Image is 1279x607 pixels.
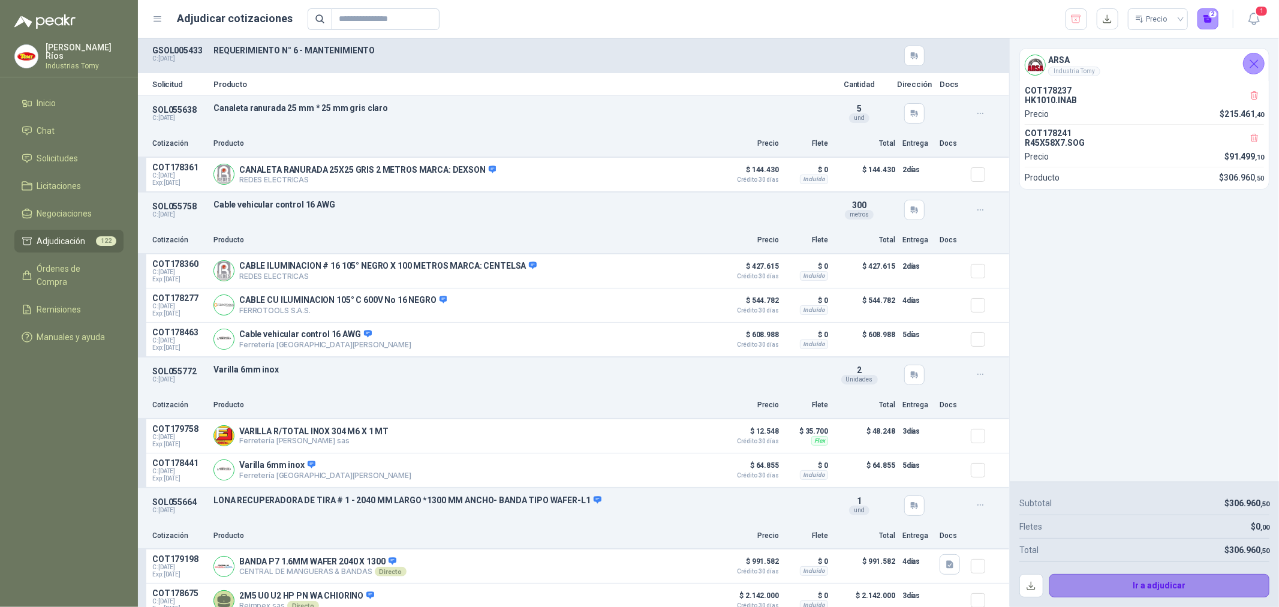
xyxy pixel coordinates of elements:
span: ,50 [1255,175,1264,182]
p: C: [DATE] [152,55,206,62]
span: Exp: [DATE] [152,310,206,317]
span: C: [DATE] [152,434,206,441]
span: Negociaciones [37,207,92,220]
a: Solicitudes [14,147,124,170]
span: 0 [1256,522,1269,531]
span: ,40 [1255,111,1264,119]
p: Total [835,138,895,149]
p: 4 días [902,293,932,308]
p: COT179198 [152,554,206,564]
p: CABLE CU ILUMINACION 105° C 600V No 16 NEGRO [239,295,447,306]
p: $ 544.782 [719,293,779,314]
p: $ [1251,520,1269,533]
p: GSOL005433 [152,46,206,55]
p: Solicitud [152,80,206,88]
div: Directo [375,567,407,576]
p: Cotización [152,530,206,542]
p: C: [DATE] [152,115,206,122]
p: COT178241 [1025,128,1264,138]
span: C: [DATE] [152,269,206,276]
span: Crédito 30 días [719,473,779,479]
a: Licitaciones [14,175,124,197]
p: $ [1219,171,1264,184]
p: Flete [786,138,828,149]
p: Entrega [902,138,932,149]
p: Entrega [902,399,932,411]
a: Adjudicación122 [14,230,124,253]
img: Company Logo [214,164,234,184]
p: Industrias Tomy [46,62,124,70]
p: HK1010.INAB [1025,95,1264,105]
p: Producto [213,530,712,542]
p: $ 0 [786,259,828,274]
p: Fletes [1019,520,1042,533]
p: COT179758 [152,424,206,434]
p: $ 0 [786,554,828,569]
span: ,50 [1260,500,1269,508]
p: Ferretería [GEOGRAPHIC_DATA][PERSON_NAME] [239,340,411,349]
p: LONA RECUPERADORA DE TIRA # 1 - 2040 MM LARGO *1300 MM ANCHO- BANDA TIPO WAFER-L1 [213,495,822,506]
p: Subtotal [1019,497,1052,510]
div: metros [845,210,874,220]
div: und [849,506,869,515]
img: Company Logo [214,261,234,281]
p: $ 0 [786,458,828,473]
p: COT178675 [152,588,206,598]
p: Producto [213,235,712,246]
p: Docs [940,138,964,149]
p: Precio [719,235,779,246]
p: Canaleta ranurada 25 mm * 25 mm gris claro [213,103,822,113]
p: $ 64.855 [835,458,895,482]
p: $ 991.582 [719,554,779,575]
img: Company Logo [214,426,234,446]
p: CENTRAL DE MANGUERAS & BANDAS [239,567,407,576]
span: 91.499 [1229,152,1264,161]
span: Inicio [37,97,56,110]
span: ,00 [1260,524,1269,531]
p: CANALETA RANURADA 25X25 GRIS 2 METROS MARCA: DEXSON [239,165,496,176]
p: Producto [213,138,712,149]
span: Licitaciones [37,179,82,193]
p: $ 608.988 [835,327,895,351]
p: Precio [1025,150,1049,163]
button: 2 [1197,8,1219,30]
p: SOL055758 [152,202,206,211]
p: Cotización [152,138,206,149]
span: Remisiones [37,303,82,316]
p: $ 427.615 [719,259,779,280]
p: REQUERIMIENTO N° 6 - MANTENIMIENTO [213,46,822,55]
p: VARILLA R/TOTAL INOX 304 M6 X 1 MT [239,426,389,436]
span: 2 [857,365,862,375]
span: Crédito 30 días [719,569,779,575]
p: Precio [719,530,779,542]
span: Órdenes de Compra [37,262,112,289]
p: C: [DATE] [152,376,206,383]
h1: Adjudicar cotizaciones [177,10,293,27]
span: 306.960 [1229,545,1269,555]
button: 1 [1243,8,1265,30]
span: 306.960 [1229,498,1269,508]
p: Dirección [896,80,932,88]
p: CABLE ILUMINACION # 16 105° NEGRO X 100 METROS MARCA: CENTELSA [239,261,537,272]
p: 4 días [902,554,932,569]
p: $ 35.700 [786,424,828,438]
span: 300 [852,200,866,210]
p: BANDA P7 1.6MM WAFER 2040 X 1300 [239,557,407,567]
p: C: [DATE] [152,211,206,218]
p: $ 427.615 [835,259,895,283]
p: 2 días [902,259,932,274]
a: Negociaciones [14,202,124,225]
p: $ 0 [786,163,828,177]
p: 3 días [902,588,932,603]
div: Company LogoARSAIndustria Tomy [1020,49,1269,81]
h4: ARSA [1048,53,1100,67]
span: Crédito 30 días [719,342,779,348]
span: ,50 [1260,547,1269,555]
p: Flete [786,530,828,542]
p: $ [1224,150,1264,163]
p: Ferretería [PERSON_NAME] sas [239,436,389,445]
span: Solicitudes [37,152,79,165]
p: $ 544.782 [835,293,895,317]
span: 1 [1255,5,1268,17]
p: 5 días [902,327,932,342]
